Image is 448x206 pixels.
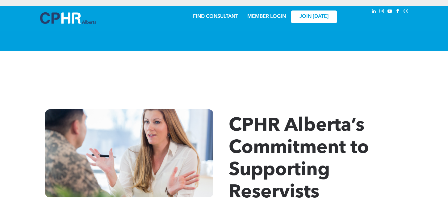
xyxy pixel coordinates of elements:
[387,8,393,16] a: youtube
[40,12,96,24] img: A blue and white logo for cp alberta
[403,8,409,16] a: Social network
[229,117,369,202] span: CPHR Alberta’s Commitment to Supporting Reservists
[193,14,238,19] a: FIND CONSULTANT
[247,14,286,19] a: MEMBER LOGIN
[371,8,377,16] a: linkedin
[291,11,337,23] a: JOIN [DATE]
[299,14,329,20] span: JOIN [DATE]
[379,8,385,16] a: instagram
[395,8,401,16] a: facebook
